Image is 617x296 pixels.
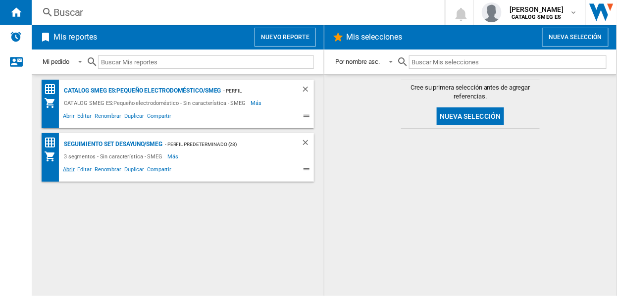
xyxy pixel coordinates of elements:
div: Por nombre asc. [335,58,380,65]
span: Más [167,150,180,162]
div: Buscar [53,5,419,19]
button: Nueva selección [542,28,609,47]
div: Mi colección [44,150,61,162]
h2: Mis reportes [51,28,99,47]
span: Renombrar [93,111,123,123]
div: Mi pedido [43,58,69,65]
div: - Perfil predeterminado (28) [162,138,281,150]
div: Borrar [301,85,314,97]
span: Más [251,97,263,109]
span: Compartir [146,165,173,177]
span: Abrir [61,111,76,123]
span: Renombrar [93,165,123,177]
div: 3 segmentos - Sin característica - SMEG [61,150,167,162]
div: Matriz de precios [44,83,61,96]
input: Buscar Mis selecciones [409,55,607,69]
img: profile.jpg [482,2,502,22]
div: Seguimiento SET DESAYUNO/SMEG [61,138,162,150]
h2: Mis selecciones [344,28,405,47]
input: Buscar Mis reportes [98,55,314,69]
div: Mi colección [44,97,61,109]
div: Matriz de precios [44,137,61,149]
span: [PERSON_NAME] [510,4,564,14]
b: CATALOG SMEG ES [512,14,562,20]
div: CATALOG SMEG ES:Pequeño electrodoméstico - Sin característica - SMEG [61,97,251,109]
span: Duplicar [123,111,146,123]
button: Nueva selección [437,107,504,125]
span: Abrir [61,165,76,177]
div: Borrar [301,138,314,150]
span: Editar [76,111,93,123]
div: - Perfil predeterminado (28) [221,85,281,97]
button: Nuevo reporte [255,28,316,47]
div: CATALOG SMEG ES:Pequeño electrodoméstico/SMEG [61,85,221,97]
span: Cree su primera selección antes de agregar referencias. [401,83,540,101]
img: alerts-logo.svg [10,31,22,43]
span: Duplicar [123,165,146,177]
span: Editar [76,165,93,177]
span: Compartir [146,111,173,123]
